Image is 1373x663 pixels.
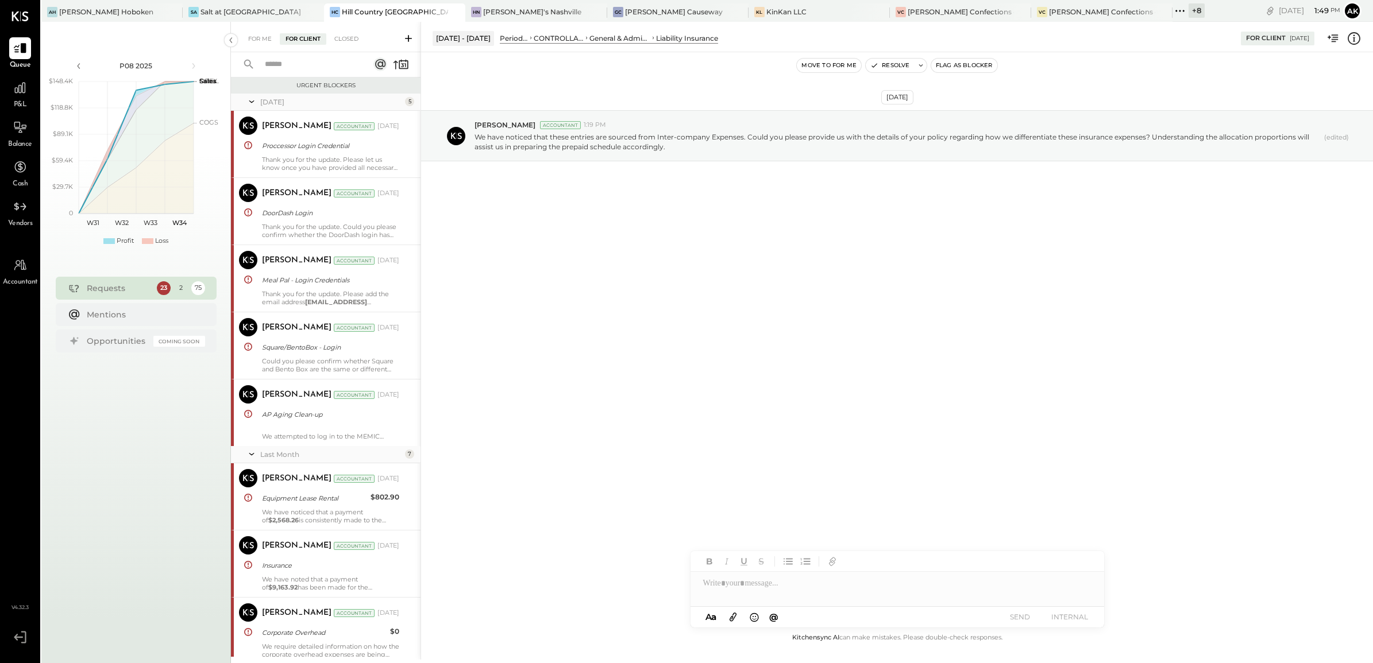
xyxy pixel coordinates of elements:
[1,254,40,288] a: Accountant
[377,189,399,198] div: [DATE]
[262,540,331,552] div: [PERSON_NAME]
[87,61,185,71] div: P08 2025
[1324,133,1349,152] span: (edited)
[719,554,734,569] button: Italic
[157,281,171,295] div: 23
[262,255,331,266] div: [PERSON_NAME]
[334,609,375,617] div: Accountant
[781,554,796,569] button: Unordered List
[500,33,528,43] div: Period P&L
[540,121,581,129] div: Accountant
[87,309,199,320] div: Mentions
[377,474,399,483] div: [DATE]
[262,508,399,524] div: We have noticed that a payment of is consistently made to the Lease Service each period. However,...
[172,219,187,227] text: W34
[584,121,606,130] span: 1:19 PM
[3,277,38,288] span: Accountant
[153,336,205,347] div: Coming Soon
[262,322,331,334] div: [PERSON_NAME]
[51,103,73,111] text: $118.8K
[377,256,399,265] div: [DATE]
[262,575,399,591] div: We have noted that a payment of has been made for the insurance. Could you please provide us with...
[1290,34,1309,42] div: [DATE]
[330,7,340,17] div: HC
[881,90,913,104] div: [DATE]
[896,7,906,17] div: VC
[262,389,331,401] div: [PERSON_NAME]
[155,236,168,246] div: Loss
[342,7,448,17] div: Hill Country [GEOGRAPHIC_DATA]
[14,100,27,110] span: P&L
[1049,7,1155,17] div: [PERSON_NAME] Confections - [GEOGRAPHIC_DATA]
[262,493,367,504] div: Equipment Lease Rental
[49,77,73,85] text: $148.4K
[371,491,399,503] div: $802.90
[87,219,99,227] text: W31
[1343,2,1362,20] button: Ak
[13,179,28,189] span: Cash
[433,31,494,45] div: [DATE] - [DATE]
[798,554,813,569] button: Ordered List
[260,97,402,107] div: [DATE]
[334,257,375,265] div: Accountant
[280,33,326,45] div: For Client
[766,610,782,624] button: @
[10,60,31,71] span: Queue
[866,59,914,72] button: Resolve
[1,77,40,110] a: P&L
[262,290,399,306] div: Thank you for the update. Please add the email address to your records. Once you have completed t...
[1,117,40,150] a: Balance
[262,357,399,373] div: Could you please confirm whether Square and Bento Box are the same or different services? If they...
[483,7,581,17] div: [PERSON_NAME]'s Nashville
[1264,5,1276,17] div: copy link
[797,59,861,72] button: Move to for me
[656,33,718,43] div: Liability Insurance
[1279,5,1340,16] div: [DATE]
[87,335,148,347] div: Opportunities
[53,130,73,138] text: $89.1K
[613,7,623,17] div: GC
[754,7,765,17] div: KL
[702,554,717,569] button: Bold
[702,611,720,623] button: Aa
[199,77,217,85] text: Sales
[766,7,807,17] div: KinKan LLC
[268,583,298,591] strong: $9,163.92
[199,118,218,126] text: COGS
[262,188,331,199] div: [PERSON_NAME]
[377,323,399,332] div: [DATE]
[908,7,1014,17] div: [PERSON_NAME] Confections - [GEOGRAPHIC_DATA]
[268,516,299,524] strong: $2,568.26
[769,611,778,622] span: @
[262,298,371,314] strong: [EMAIL_ADDRESS][DOMAIN_NAME]
[262,342,396,353] div: Square/BentoBox - Login
[242,33,277,45] div: For Me
[52,156,73,164] text: $59.4K
[260,449,402,459] div: Last Month
[1,196,40,229] a: Vendors
[262,627,387,638] div: Corporate Overhead
[1047,609,1093,625] button: INTERNAL
[377,541,399,550] div: [DATE]
[334,542,375,550] div: Accountant
[262,140,396,152] div: Proccessor Login Credential
[825,554,840,569] button: Add URL
[334,324,375,332] div: Accountant
[377,122,399,131] div: [DATE]
[711,611,716,622] span: a
[87,282,151,294] div: Requests
[262,207,396,219] div: DoorDash Login
[754,554,769,569] button: Strikethrough
[334,391,375,399] div: Accountant
[377,608,399,618] div: [DATE]
[736,554,751,569] button: Underline
[405,449,414,459] div: 7
[69,209,73,217] text: 0
[262,409,396,420] div: AP Aging Clean-up
[262,607,331,619] div: [PERSON_NAME]
[377,390,399,400] div: [DATE]
[144,219,157,227] text: W33
[1,156,40,189] a: Cash
[262,473,331,484] div: [PERSON_NAME]
[1189,3,1205,18] div: + 8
